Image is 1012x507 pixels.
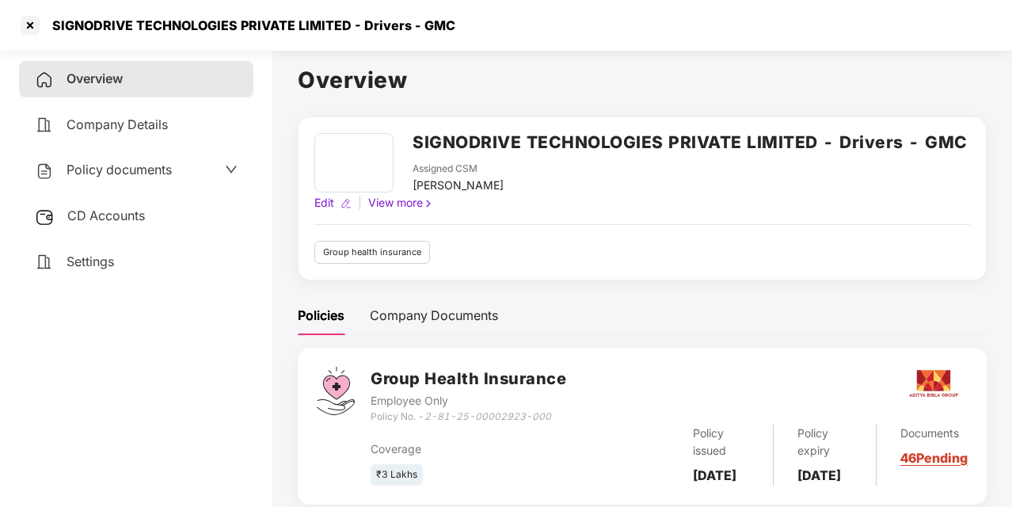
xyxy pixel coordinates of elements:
[67,71,123,86] span: Overview
[298,63,987,97] h1: Overview
[355,194,365,212] div: |
[341,198,352,209] img: editIcon
[900,450,968,466] a: 46 Pending
[35,116,54,135] img: svg+xml;base64,PHN2ZyB4bWxucz0iaHR0cDovL3d3dy53My5vcmcvMjAwMC9zdmciIHdpZHRoPSIyNCIgaGVpZ2h0PSIyNC...
[317,367,355,415] img: svg+xml;base64,PHN2ZyB4bWxucz0iaHR0cDovL3d3dy53My5vcmcvMjAwMC9zdmciIHdpZHRoPSI0Ny43MTQiIGhlaWdodD...
[370,306,498,326] div: Company Documents
[67,116,168,132] span: Company Details
[35,208,55,227] img: svg+xml;base64,PHN2ZyB3aWR0aD0iMjUiIGhlaWdodD0iMjQiIHZpZXdCb3g9IjAgMCAyNSAyNCIgZmlsbD0ibm9uZSIgeG...
[413,162,504,177] div: Assigned CSM
[371,392,566,410] div: Employee Only
[693,467,736,483] b: [DATE]
[900,425,968,442] div: Documents
[693,425,748,459] div: Policy issued
[35,71,54,90] img: svg+xml;base64,PHN2ZyB4bWxucz0iaHR0cDovL3d3dy53My5vcmcvMjAwMC9zdmciIHdpZHRoPSIyNCIgaGVpZ2h0PSIyNC...
[797,425,852,459] div: Policy expiry
[35,253,54,272] img: svg+xml;base64,PHN2ZyB4bWxucz0iaHR0cDovL3d3dy53My5vcmcvMjAwMC9zdmciIHdpZHRoPSIyNCIgaGVpZ2h0PSIyNC...
[371,410,566,425] div: Policy No. -
[67,162,172,177] span: Policy documents
[413,129,968,155] h2: SIGNODRIVE TECHNOLOGIES PRIVATE LIMITED - Drivers - GMC
[424,410,551,422] i: 2-81-25-00002923-000
[365,194,437,212] div: View more
[225,163,238,176] span: down
[311,194,337,212] div: Edit
[67,208,145,223] span: CD Accounts
[371,367,566,391] h3: Group Health Insurance
[298,306,344,326] div: Policies
[906,356,961,411] img: aditya.png
[371,464,423,486] div: ₹3 Lakhs
[413,177,504,194] div: [PERSON_NAME]
[43,17,455,33] div: SIGNODRIVE TECHNOLOGIES PRIVATE LIMITED - Drivers - GMC
[314,241,430,264] div: Group health insurance
[67,253,114,269] span: Settings
[423,198,434,209] img: rightIcon
[35,162,54,181] img: svg+xml;base64,PHN2ZyB4bWxucz0iaHR0cDovL3d3dy53My5vcmcvMjAwMC9zdmciIHdpZHRoPSIyNCIgaGVpZ2h0PSIyNC...
[371,440,569,458] div: Coverage
[797,467,841,483] b: [DATE]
